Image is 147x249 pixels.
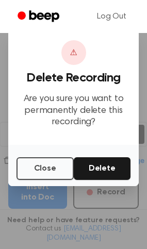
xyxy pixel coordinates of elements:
h3: Delete Recording [17,71,130,85]
a: Beep [10,7,69,27]
p: Are you sure you want to permanently delete this recording? [17,93,130,128]
button: Close [17,157,74,180]
a: Log Out [87,4,137,29]
button: Delete [74,157,131,180]
div: ⚠ [61,40,86,65]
